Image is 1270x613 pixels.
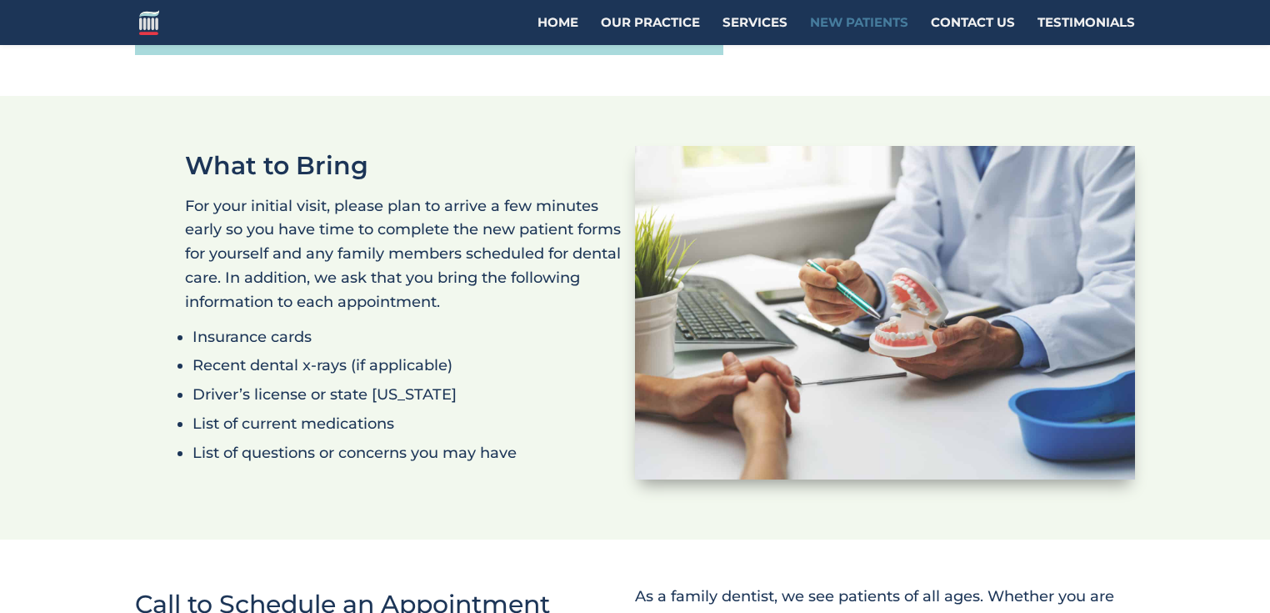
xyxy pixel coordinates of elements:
a: Contact Us [931,17,1015,45]
li: List of current medications [192,416,635,445]
a: Home [537,17,578,45]
a: Testimonials [1037,17,1135,45]
img: Aderman Family Dentistry [139,10,159,34]
li: Recent dental x-rays (if applicable) [192,358,635,387]
li: List of questions or concerns you may have [192,445,635,475]
h2: What to Bring [185,146,635,194]
p: For your initial visit, please plan to arrive a few minutes early so you have time to complete th... [185,194,635,314]
li: Insurance cards [192,329,635,359]
a: Services [722,17,787,45]
li: Driver’s license or state [US_STATE] [192,387,635,416]
img: dentist and patient discussion about planned teeth treatment in dental clinic office [635,146,1135,480]
a: Our Practice [601,17,700,45]
a: New Patients [810,17,908,45]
